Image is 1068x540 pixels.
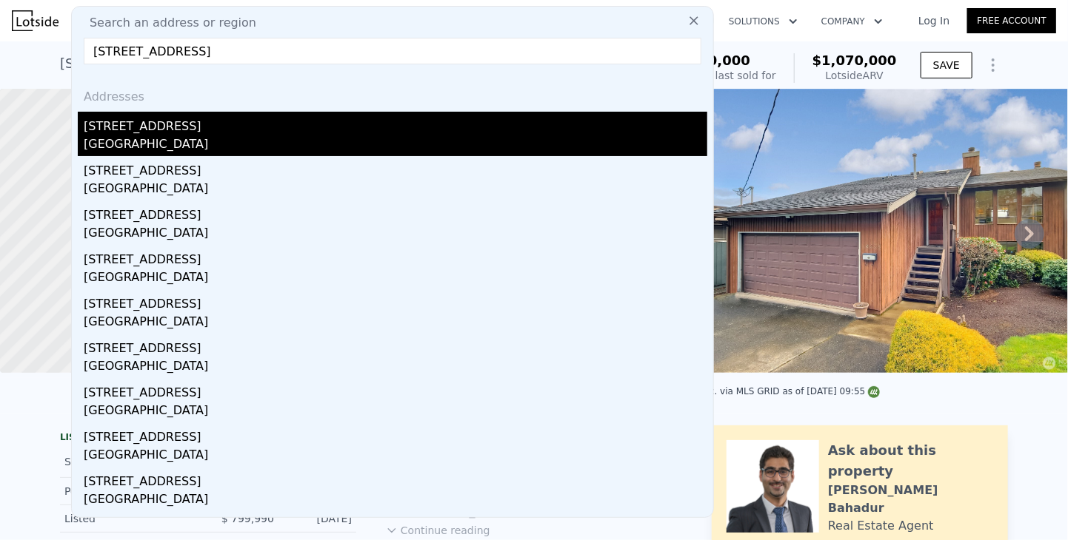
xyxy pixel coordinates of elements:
div: [GEOGRAPHIC_DATA] [84,224,707,245]
button: Company [810,8,895,35]
div: [STREET_ADDRESS] [84,467,707,490]
div: Addresses [78,76,707,112]
div: Real Estate Agent [828,517,934,535]
img: NWMLS Logo [868,386,880,398]
div: [STREET_ADDRESS] [84,511,707,535]
div: Off Market, last sold for [655,68,776,83]
div: LISTING & SALE HISTORY [60,431,356,446]
div: [STREET_ADDRESS] [84,378,707,402]
div: [GEOGRAPHIC_DATA] [84,269,707,289]
div: Pending [64,484,196,499]
div: [DATE] [286,511,352,526]
div: [STREET_ADDRESS] [84,200,707,224]
div: [STREET_ADDRESS] [84,289,707,313]
div: [GEOGRAPHIC_DATA] [84,357,707,378]
div: [STREET_ADDRESS] [84,422,707,446]
div: [STREET_ADDRESS] [84,245,707,269]
span: $ 799,990 [221,513,274,524]
div: [STREET_ADDRESS] [84,156,707,180]
button: SAVE [921,52,972,78]
a: Log In [901,13,967,28]
div: Sold [64,452,196,471]
div: Lotside ARV [812,68,897,83]
div: [GEOGRAPHIC_DATA] [84,490,707,511]
div: [GEOGRAPHIC_DATA] [84,135,707,156]
a: Free Account [967,8,1056,33]
div: Ask about this property [828,440,993,482]
button: Continue reading [386,523,490,538]
div: [STREET_ADDRESS] [84,112,707,135]
img: Lotside [12,10,59,31]
button: Solutions [717,8,810,35]
span: $910,000 [681,53,751,68]
div: [GEOGRAPHIC_DATA] [84,402,707,422]
div: Listed [64,511,196,526]
div: [STREET_ADDRESS] , [GEOGRAPHIC_DATA] , WA 98178 [60,53,418,74]
div: [PERSON_NAME] Bahadur [828,482,993,517]
span: Search an address or region [78,14,256,32]
button: Show Options [978,50,1008,80]
span: $1,070,000 [812,53,897,68]
div: [GEOGRAPHIC_DATA] [84,313,707,334]
div: [STREET_ADDRESS] [84,334,707,357]
div: [GEOGRAPHIC_DATA] [84,446,707,467]
input: Enter an address, city, region, neighborhood or zip code [84,38,701,64]
div: [GEOGRAPHIC_DATA] [84,180,707,200]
